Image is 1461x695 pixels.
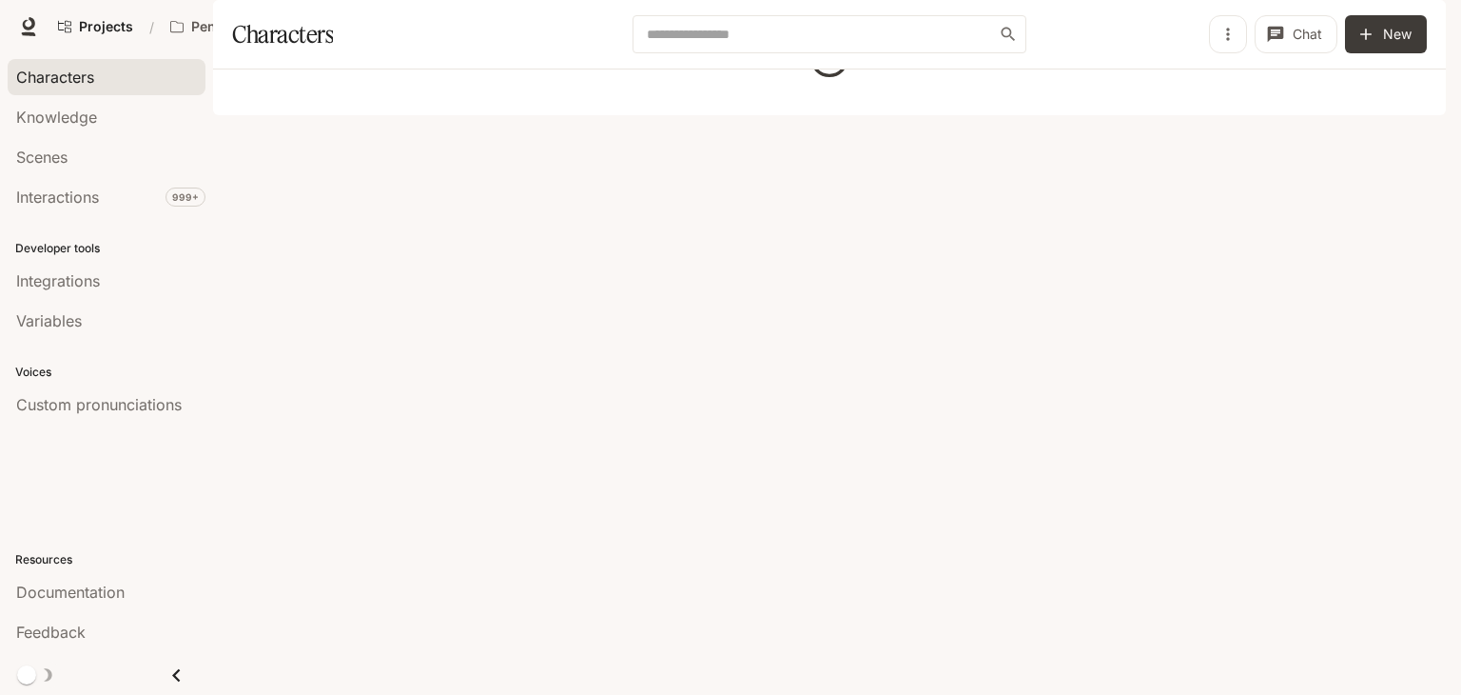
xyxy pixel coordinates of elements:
span: Projects [79,19,133,35]
h1: Characters [232,15,333,53]
button: Open workspace menu [162,8,327,46]
div: / [142,17,162,37]
a: Go to projects [49,8,142,46]
p: Pen Pals [Production] [191,19,298,35]
button: Chat [1255,15,1337,53]
button: New [1345,15,1427,53]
